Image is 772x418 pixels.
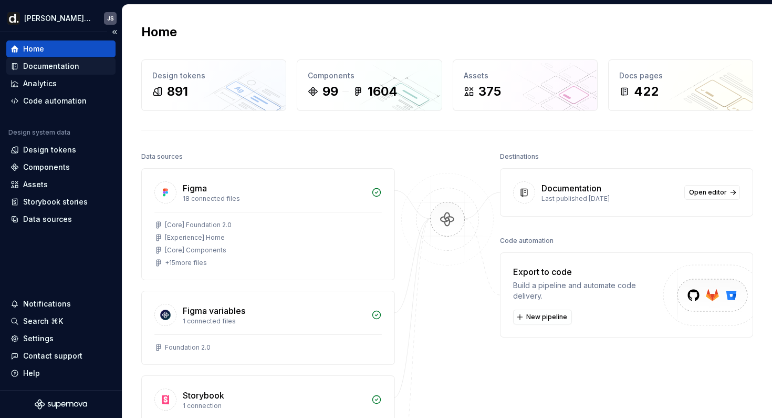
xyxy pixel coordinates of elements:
[308,70,431,81] div: Components
[6,176,116,193] a: Assets
[165,221,232,229] div: [Core] Foundation 2.0
[35,399,87,410] svg: Supernova Logo
[165,343,211,352] div: Foundation 2.0
[141,149,183,164] div: Data sources
[23,96,87,106] div: Code automation
[167,83,188,100] div: 891
[8,128,70,137] div: Design system data
[165,233,225,242] div: [Experience] Home
[141,24,177,40] h2: Home
[23,333,54,344] div: Settings
[23,197,88,207] div: Storybook stories
[684,185,740,200] a: Open editor
[23,214,72,225] div: Data sources
[23,299,71,309] div: Notifications
[23,368,40,379] div: Help
[107,14,114,23] div: JS
[513,310,572,324] button: New pipeline
[526,313,567,321] span: New pipeline
[141,291,395,365] a: Figma variables1 connected filesFoundation 2.0
[183,182,207,195] div: Figma
[23,61,79,72] div: Documentation
[2,7,120,29] button: [PERSON_NAME] UIJS
[6,330,116,347] a: Settings
[183,317,365,325] div: 1 connected files
[6,365,116,382] button: Help
[500,233,554,248] div: Code automation
[23,145,76,155] div: Design tokens
[183,389,224,402] div: Storybook
[6,58,116,75] a: Documentation
[6,75,116,92] a: Analytics
[513,266,665,278] div: Export to code
[6,159,116,176] a: Components
[152,70,275,81] div: Design tokens
[541,182,601,195] div: Documentation
[7,12,20,25] img: b918d911-6884-482e-9304-cbecc30deec6.png
[619,70,742,81] div: Docs pages
[297,59,442,111] a: Components991604
[141,59,286,111] a: Design tokens891
[513,280,665,301] div: Build a pipeline and automate code delivery.
[183,304,245,317] div: Figma variables
[23,78,57,89] div: Analytics
[24,13,91,24] div: [PERSON_NAME] UI
[689,188,727,197] span: Open editor
[478,83,501,100] div: 375
[6,211,116,228] a: Data sources
[23,179,48,190] div: Assets
[23,351,82,361] div: Contact support
[6,193,116,210] a: Storybook stories
[608,59,753,111] a: Docs pages422
[6,93,116,109] a: Code automation
[183,195,365,203] div: 18 connected files
[464,70,587,81] div: Assets
[368,83,398,100] div: 1604
[107,25,122,39] button: Collapse sidebar
[541,195,679,203] div: Last published [DATE]
[23,44,44,54] div: Home
[6,141,116,158] a: Design tokens
[634,83,659,100] div: 422
[6,348,116,364] button: Contact support
[500,149,539,164] div: Destinations
[453,59,598,111] a: Assets375
[322,83,338,100] div: 99
[6,313,116,330] button: Search ⌘K
[183,402,365,410] div: 1 connection
[6,295,116,312] button: Notifications
[23,316,63,327] div: Search ⌘K
[141,168,395,280] a: Figma18 connected files[Core] Foundation 2.0[Experience] Home[Core] Components+15more files
[165,259,207,267] div: + 15 more files
[23,162,70,172] div: Components
[165,246,226,254] div: [Core] Components
[6,40,116,57] a: Home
